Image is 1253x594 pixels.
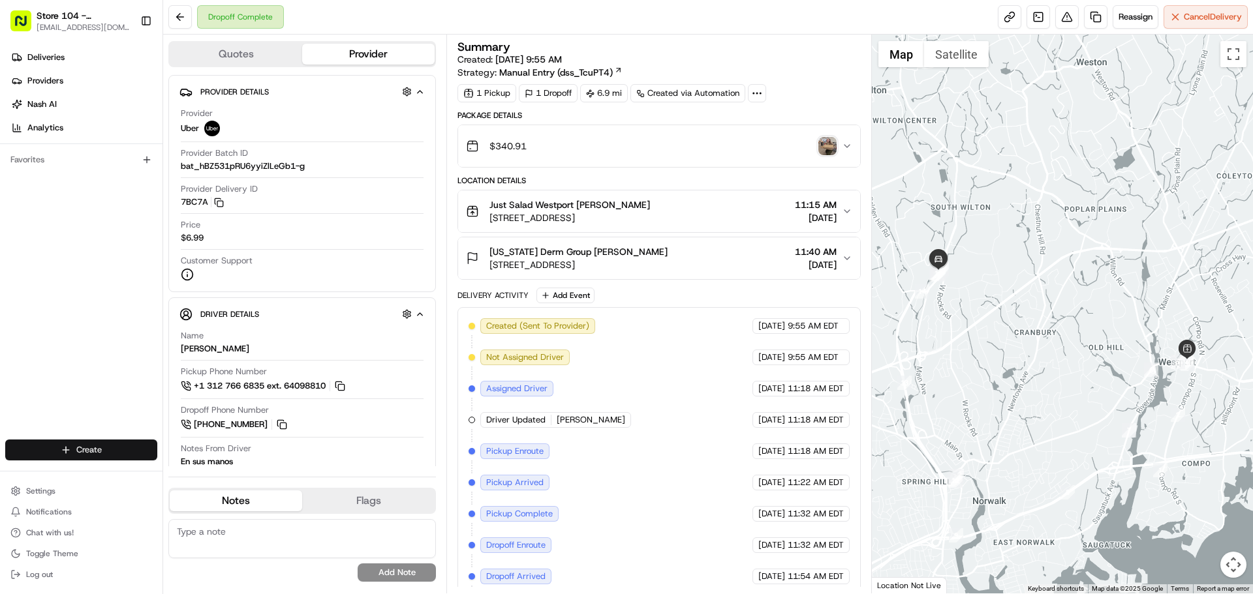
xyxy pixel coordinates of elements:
span: Provider Batch ID [181,147,248,159]
span: 11:18 AM EDT [788,383,844,394]
span: [DATE] [758,477,785,488]
span: Pylon [130,288,158,298]
span: [US_STATE] Derm Group [PERSON_NAME] [489,245,668,258]
div: Location Details [457,175,860,186]
span: Driver Details [200,309,259,319]
div: Location Not Live [872,577,947,593]
span: [EMAIL_ADDRESS][DOMAIN_NAME] [37,22,130,33]
span: [STREET_ADDRESS] [489,258,668,271]
span: • [110,202,115,213]
div: 2 [1171,408,1185,422]
button: Start new chat [222,128,238,144]
img: Google [875,576,918,593]
span: 11:40 AM [795,245,837,258]
a: Terms [1171,585,1189,592]
span: Driver Updated [486,414,546,426]
span: [DATE] [758,571,785,582]
div: Past conversations [13,170,84,180]
div: Strategy: [457,66,623,79]
a: [PHONE_NUMBER] [181,417,289,432]
button: Show street map [878,41,924,67]
button: Provider [302,44,435,65]
div: 16 [935,261,949,276]
p: Welcome 👋 [13,52,238,73]
span: 11:18 AM EDT [788,414,844,426]
button: 7BC7A [181,196,224,208]
div: 18 [931,267,946,281]
span: Klarizel Pensader [40,202,108,213]
img: Klarizel Pensader [13,190,34,211]
button: Notifications [5,503,157,521]
span: [DATE] [795,258,837,271]
span: API Documentation [123,256,209,269]
button: Store 104 - [GEOGRAPHIC_DATA] (Just Salad) [37,9,130,22]
div: 💻 [110,258,121,268]
span: 11:32 AM EDT [788,539,844,551]
button: Map camera controls [1220,552,1246,578]
div: 13 [897,376,912,390]
div: 17 [929,267,944,282]
span: Uber [181,123,199,134]
div: 8 [1060,485,1075,499]
span: Created: [457,53,562,66]
span: Map data ©2025 Google [1092,585,1163,592]
button: Keyboard shortcuts [1028,584,1084,593]
span: Dropoff Arrived [486,571,546,582]
span: Pickup Complete [486,508,553,520]
span: [PERSON_NAME] [557,414,625,426]
span: Provider Delivery ID [181,183,258,195]
span: [STREET_ADDRESS] [489,211,650,224]
img: 1736555255976-a54dd68f-1ca7-489b-9aae-adbdc363a1c4 [26,203,37,213]
button: Toggle Theme [5,544,157,563]
span: Analytics [27,122,63,134]
span: [DATE] [758,320,785,332]
div: 9 [949,528,963,542]
span: Providers [27,75,63,87]
span: Provider Details [200,87,269,97]
button: Add Event [536,288,595,303]
span: Dropoff Phone Number [181,404,269,416]
span: $340.91 [489,140,527,153]
div: Package Details [457,110,860,121]
div: 12 [948,473,963,488]
button: Show satellite imagery [924,41,989,67]
button: CancelDelivery [1164,5,1248,29]
div: 📗 [13,258,23,268]
a: Deliveries [5,47,162,68]
span: 11:54 AM EDT [788,571,844,582]
span: Reassign [1119,11,1152,23]
span: Provider [181,108,213,119]
div: 11 [950,469,964,483]
span: Customer Support [181,255,253,267]
a: 💻API Documentation [105,251,215,275]
span: Not Assigned Driver [486,351,564,363]
div: En sus manos [181,456,233,468]
span: Knowledge Base [26,256,100,269]
button: Toggle fullscreen view [1220,41,1246,67]
span: 11:32 AM EDT [788,508,844,520]
button: Settings [5,482,157,500]
a: Analytics [5,117,162,138]
img: 1724597045416-56b7ee45-8013-43a0-a6f9-03cb97ddad50 [27,125,51,148]
div: 15 [933,264,948,278]
a: Manual Entry (dss_TcuPT4) [499,66,623,79]
input: Clear [34,84,215,98]
span: [DATE] [758,539,785,551]
div: 1 Dropoff [519,84,578,102]
a: Created via Automation [630,84,745,102]
span: Nash AI [27,98,57,110]
div: 1 [1153,463,1168,477]
div: Favorites [5,149,157,170]
span: 11:22 AM EDT [788,477,844,488]
a: Report a map error [1197,585,1249,592]
div: 3 [1181,357,1195,371]
span: [DATE] [758,508,785,520]
a: Open this area in Google Maps (opens a new window) [875,576,918,593]
button: Driver Details [179,303,425,325]
span: Deliveries [27,52,65,63]
div: 5 [1171,355,1185,369]
button: Reassign [1113,5,1158,29]
span: Pickup Phone Number [181,366,267,378]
